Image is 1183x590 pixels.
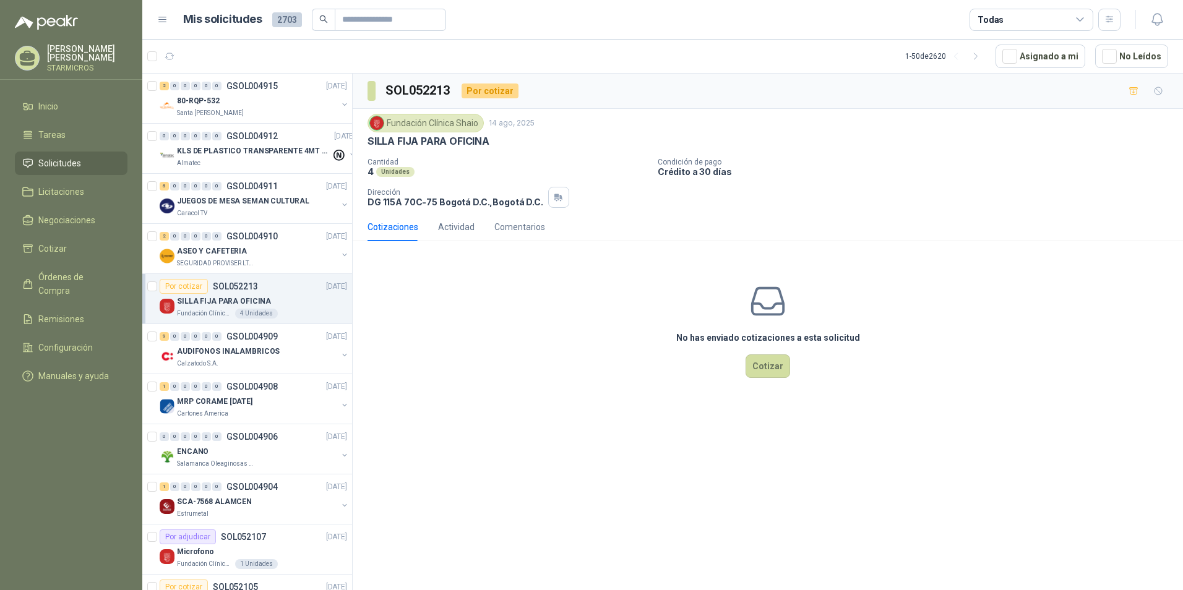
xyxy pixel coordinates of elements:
p: Crédito a 30 días [658,166,1178,177]
p: [DATE] [334,130,355,142]
div: 0 [202,132,211,140]
p: SOL052107 [221,532,266,541]
span: Cotizar [38,242,67,255]
div: 0 [191,382,200,391]
p: GSOL004904 [226,482,278,491]
div: 0 [181,482,190,491]
div: 0 [212,132,222,140]
span: Manuales y ayuda [38,369,109,383]
a: Remisiones [15,307,127,331]
div: 0 [191,332,200,341]
div: 0 [170,332,179,341]
p: Fundación Clínica Shaio [177,309,233,319]
div: 0 [191,432,200,441]
a: 0 0 0 0 0 0 GSOL004912[DATE] Company LogoKLS DE PLASTICO TRANSPARENTE 4MT CAL 4 Y CINTA TRAAlmatec [160,129,358,168]
p: SILLA FIJA PARA OFICINA [368,135,489,148]
div: Actividad [438,220,475,234]
a: Inicio [15,95,127,118]
p: [DATE] [326,531,347,543]
p: 80-RQP-532 [177,95,220,107]
div: 0 [170,82,179,90]
p: Fundación Clínica Shaio [177,559,233,569]
a: 2 0 0 0 0 0 GSOL004915[DATE] Company Logo80-RQP-532Santa [PERSON_NAME] [160,79,350,118]
p: Condición de pago [658,158,1178,166]
p: Cantidad [368,158,648,166]
div: 0 [160,132,169,140]
p: 4 [368,166,374,177]
p: Caracol TV [177,208,207,218]
p: Microfono [177,546,214,558]
p: STARMICROS [47,64,127,72]
p: SILLA FIJA PARA OFICINA [177,296,271,307]
div: Por cotizar [462,83,518,98]
p: SOL052213 [213,282,258,291]
span: Solicitudes [38,156,81,170]
p: GSOL004912 [226,132,278,140]
div: 0 [191,232,200,241]
div: Por adjudicar [160,529,216,544]
div: 0 [191,132,200,140]
a: Configuración [15,336,127,359]
button: Asignado a mi [996,45,1085,68]
p: [DATE] [326,231,347,242]
h1: Mis solicitudes [183,11,262,28]
p: Dirección [368,188,543,197]
div: Por cotizar [160,279,208,294]
p: KLS DE PLASTICO TRANSPARENTE 4MT CAL 4 Y CINTA TRA [177,145,331,157]
img: Company Logo [160,399,174,414]
a: Licitaciones [15,180,127,203]
div: 0 [191,482,200,491]
p: [DATE] [326,431,347,443]
p: [DATE] [326,481,347,493]
div: Cotizaciones [368,220,418,234]
p: Cartones America [177,409,228,419]
img: Company Logo [160,199,174,213]
img: Company Logo [160,148,174,163]
div: 0 [202,232,211,241]
div: 0 [202,432,211,441]
p: Calzatodo S.A. [177,359,218,369]
p: GSOL004906 [226,432,278,441]
div: 6 [160,182,169,190]
p: Estrumetal [177,509,209,519]
img: Company Logo [160,299,174,314]
div: 1 [160,482,169,491]
img: Logo peakr [15,15,78,30]
a: Cotizar [15,237,127,260]
a: 1 0 0 0 0 0 GSOL004908[DATE] Company LogoMRP CORAME [DATE]Cartones America [160,379,350,419]
div: 9 [160,332,169,341]
div: 2 [160,82,169,90]
a: Por adjudicarSOL052107[DATE] Company LogoMicrofonoFundación Clínica Shaio1 Unidades [142,524,352,575]
span: Configuración [38,341,93,354]
div: 0 [202,382,211,391]
div: 0 [181,432,190,441]
a: Solicitudes [15,152,127,175]
span: Tareas [38,128,66,142]
div: 0 [160,432,169,441]
div: 1 [160,382,169,391]
p: SEGURIDAD PROVISER LTDA [177,259,255,268]
div: 0 [212,232,222,241]
p: MRP CORAME [DATE] [177,396,252,408]
a: Tareas [15,123,127,147]
h3: SOL052213 [385,81,452,100]
p: DG 115A 70C-75 Bogotá D.C. , Bogotá D.C. [368,197,543,207]
p: ASEO Y CAFETERIA [177,246,247,257]
a: Manuales y ayuda [15,364,127,388]
img: Company Logo [160,249,174,263]
div: 4 Unidades [235,309,278,319]
span: Órdenes de Compra [38,270,116,297]
div: 0 [181,132,190,140]
div: 0 [181,382,190,391]
p: ENCANO [177,446,209,458]
img: Company Logo [160,449,174,464]
img: Company Logo [370,116,384,130]
h3: No has enviado cotizaciones a esta solicitud [676,331,860,344]
span: 2703 [272,12,302,27]
div: 0 [212,382,222,391]
div: 0 [170,132,179,140]
span: search [319,15,328,24]
a: 6 0 0 0 0 0 GSOL004911[DATE] Company LogoJUEGOS DE MESA SEMAN CULTURALCaracol TV [160,179,350,218]
div: 0 [212,482,222,491]
div: 0 [212,82,222,90]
